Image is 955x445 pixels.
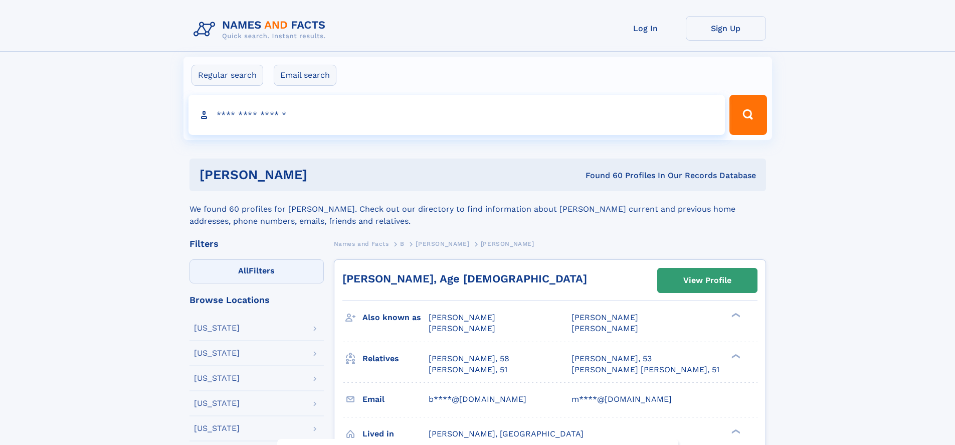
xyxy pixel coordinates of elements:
label: Regular search [192,65,263,86]
img: Logo Names and Facts [189,16,334,43]
a: [PERSON_NAME], Age [DEMOGRAPHIC_DATA] [342,272,587,285]
div: [US_STATE] [194,374,240,382]
span: B [400,240,405,247]
a: [PERSON_NAME], 58 [429,353,509,364]
span: [PERSON_NAME] [429,324,495,333]
div: Found 60 Profiles In Our Records Database [446,170,756,181]
span: [PERSON_NAME] [481,240,534,247]
div: Filters [189,239,324,248]
a: [PERSON_NAME] [416,237,469,250]
div: ❯ [729,353,741,359]
div: [US_STATE] [194,349,240,357]
h1: [PERSON_NAME] [200,169,447,181]
span: [PERSON_NAME] [429,313,495,322]
h3: Email [362,391,429,408]
span: [PERSON_NAME] [571,324,638,333]
a: [PERSON_NAME] [PERSON_NAME], 51 [571,364,719,375]
div: View Profile [683,269,731,292]
span: [PERSON_NAME] [416,240,469,247]
div: ❯ [729,428,741,434]
div: [US_STATE] [194,399,240,407]
a: Sign Up [686,16,766,41]
input: search input [188,95,725,135]
button: Search Button [729,95,767,135]
a: [PERSON_NAME], 53 [571,353,652,364]
div: [US_STATE] [194,324,240,332]
h3: Relatives [362,350,429,367]
a: View Profile [658,268,757,292]
h3: Lived in [362,425,429,442]
span: All [238,266,249,275]
div: [US_STATE] [194,424,240,432]
label: Filters [189,259,324,283]
h3: Also known as [362,309,429,326]
a: [PERSON_NAME], 51 [429,364,507,375]
div: ❯ [729,312,741,319]
div: Browse Locations [189,295,324,305]
span: [PERSON_NAME] [571,313,638,322]
a: Names and Facts [334,237,389,250]
a: B [400,237,405,250]
div: We found 60 profiles for [PERSON_NAME]. Check out our directory to find information about [PERSON... [189,191,766,227]
span: [PERSON_NAME], [GEOGRAPHIC_DATA] [429,429,584,438]
label: Email search [274,65,336,86]
a: Log In [606,16,686,41]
